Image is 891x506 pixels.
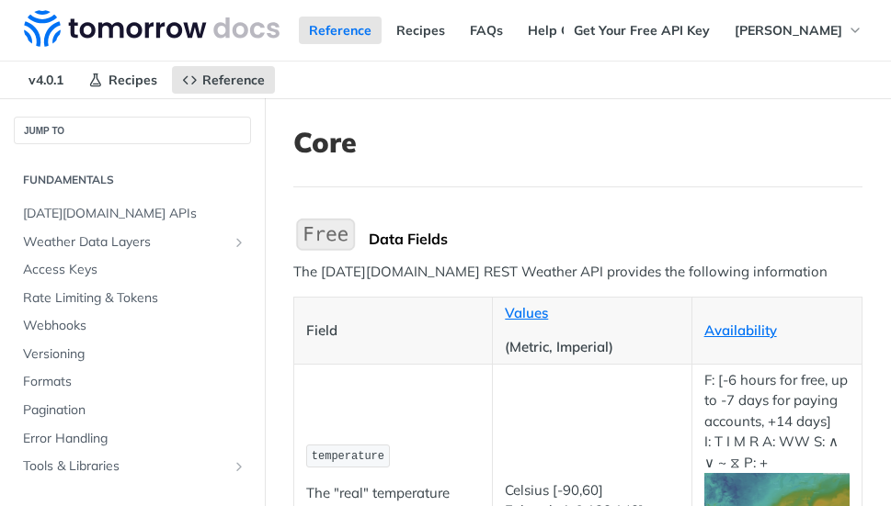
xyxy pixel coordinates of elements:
span: Formats [23,373,246,391]
a: Help Center [518,17,612,44]
a: Error Handling [14,425,251,453]
span: Webhooks [23,317,246,335]
button: JUMP TO [14,117,251,144]
a: Versioning [14,341,251,368]
span: Weather Data Layers [23,233,227,252]
div: Data Fields [369,230,862,248]
a: [DATE][DOMAIN_NAME] APIs [14,200,251,228]
a: Recipes [386,17,455,44]
a: Get Your Free API Key [564,17,720,44]
a: Reference [172,66,275,94]
p: Field [306,320,480,342]
h2: Fundamentals [14,172,251,188]
a: Values [505,304,548,321]
span: v4.0.1 [18,66,74,94]
button: Show subpages for Tools & Libraries [232,459,246,474]
a: Availability [704,321,777,339]
code: temperature [306,444,390,467]
span: Access Keys [23,261,246,279]
h1: Core [293,126,862,159]
a: Webhooks [14,312,251,340]
img: Tomorrow.io Weather API Docs [24,10,280,47]
a: Pagination [14,397,251,424]
a: Rate Limiting & Tokens [14,285,251,312]
a: Weather Data LayersShow subpages for Weather Data Layers [14,229,251,256]
span: Tools & Libraries [23,457,227,476]
button: Show subpages for Weather Data Layers [232,235,246,250]
span: Versioning [23,345,246,364]
span: Recipes [109,72,157,88]
span: Error Handling [23,430,246,448]
a: Formats [14,368,251,396]
a: Tools & LibrariesShow subpages for Tools & Libraries [14,453,251,480]
span: Pagination [23,401,246,420]
p: The [DATE][DOMAIN_NAME] REST Weather API provides the following information [293,262,862,283]
a: Access Keys [14,256,251,284]
span: Rate Limiting & Tokens [23,289,246,308]
span: [PERSON_NAME] [735,22,842,39]
a: Reference [299,17,382,44]
button: [PERSON_NAME] [725,17,873,44]
a: FAQs [460,17,513,44]
a: Recipes [78,66,167,94]
span: [DATE][DOMAIN_NAME] APIs [23,205,246,223]
span: Reference [202,72,265,88]
p: (Metric, Imperial) [505,337,679,358]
